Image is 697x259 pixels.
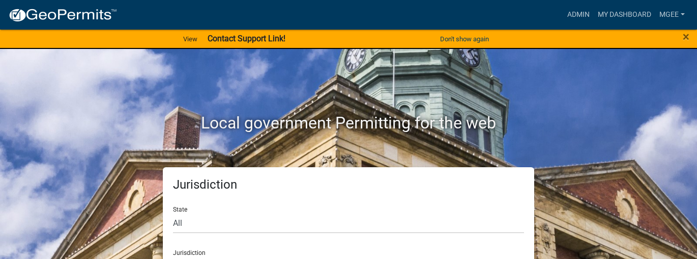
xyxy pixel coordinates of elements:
button: Close [683,31,689,43]
button: Don't show again [436,31,493,47]
a: Admin [563,5,594,24]
h5: Jurisdiction [173,177,524,192]
a: View [179,31,201,47]
a: mgee [655,5,689,24]
strong: Contact Support Link! [208,34,285,43]
a: My Dashboard [594,5,655,24]
span: × [683,30,689,44]
h2: Local government Permitting for the web [66,113,631,133]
